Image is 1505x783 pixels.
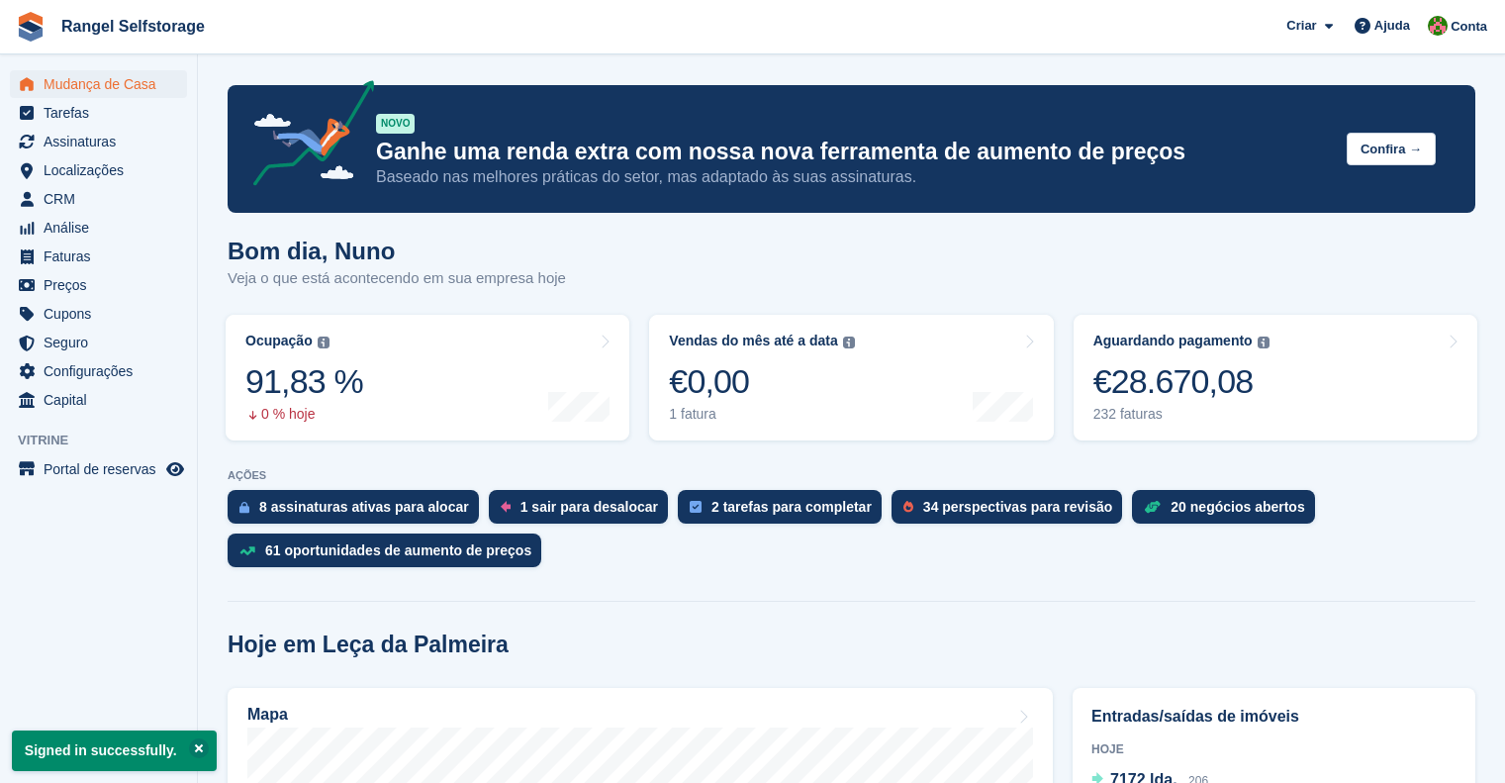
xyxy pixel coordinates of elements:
div: €0,00 [669,361,854,402]
img: Nuno Couto [1428,16,1448,36]
a: 8 assinaturas ativas para alocar [228,490,489,534]
a: menu [10,185,187,213]
a: Ocupação 91,83 % 0 % hoje [226,315,629,440]
span: Conta [1451,17,1487,37]
a: 1 sair para desalocar [489,490,678,534]
p: Signed in successfully. [12,731,217,771]
a: menu [10,329,187,356]
img: price-adjustments-announcement-icon-8257ccfd72463d97f412b2fc003d46551f7dbcb40ab6d574587a9cd5c0d94... [236,80,375,193]
span: CRM [44,185,162,213]
button: Confira → [1347,133,1436,165]
a: 20 negócios abertos [1132,490,1324,534]
span: Capital [44,386,162,414]
a: menu [10,386,187,414]
h2: Mapa [247,706,288,724]
img: task-75834270c22a3079a89374b754ae025e5fb1db73e45f91037f5363f120a921f8.svg [690,501,702,513]
div: Vendas do mês até a data [669,333,837,349]
p: Ganhe uma renda extra com nossa nova ferramenta de aumento de preços [376,138,1331,166]
h2: Entradas/saídas de imóveis [1091,705,1457,729]
a: Rangel Selfstorage [53,10,213,43]
a: 34 perspectivas para revisão [892,490,1132,534]
div: Hoje [1091,740,1457,758]
span: Preços [44,271,162,299]
div: 91,83 % [245,361,363,402]
div: 1 sair para desalocar [520,499,658,515]
img: deal-1b604bf984904fb50ccaf53a9ad4b4a5d6e5aea283cecdc64d6e3604feb123c2.svg [1144,500,1161,514]
div: Aguardando pagamento [1093,333,1253,349]
span: Vitrine [18,431,197,450]
span: Faturas [44,243,162,270]
div: €28.670,08 [1093,361,1270,402]
span: Tarefas [44,99,162,127]
div: 34 perspectivas para revisão [923,499,1112,515]
img: move_outs_to_deallocate_icon-f764333ba52eb49d3ac5e1228854f67142a1ed5810a6f6cc68b1a99e826820c5.svg [501,501,511,513]
span: Ajuda [1374,16,1410,36]
img: prospect-51fa495bee0391a8d652442698ab0144808aea92771e9ea1ae160a38d050c398.svg [903,501,913,513]
img: icon-info-grey-7440780725fd019a000dd9b08b2336e03edf1995a4989e88bcd33f0948082b44.svg [1258,337,1270,348]
a: Aguardando pagamento €28.670,08 232 faturas [1074,315,1477,440]
a: menu [10,455,187,483]
div: 2 tarefas para completar [711,499,872,515]
span: Portal de reservas [44,455,162,483]
span: Análise [44,214,162,242]
div: 8 assinaturas ativas para alocar [259,499,469,515]
h1: Bom dia, Nuno [228,238,566,264]
img: active_subscription_to_allocate_icon-d502201f5373d7db506a760aba3b589e785aa758c864c3986d89f69b8ff3... [239,501,249,514]
img: stora-icon-8386f47178a22dfd0bd8f6a31ec36ba5ce8667c1dd55bd0f319d3a0aa187defe.svg [16,12,46,42]
p: Veja o que está acontecendo em sua empresa hoje [228,267,566,290]
a: Vendas do mês até a data €0,00 1 fatura [649,315,1053,440]
p: AÇÕES [228,469,1475,482]
a: menu [10,271,187,299]
div: 61 oportunidades de aumento de preços [265,542,531,558]
img: price_increase_opportunities-93ffe204e8149a01c8c9dc8f82e8f89637d9d84a8eef4429ea346261dce0b2c0.svg [239,546,255,555]
a: 61 oportunidades de aumento de preços [228,534,551,577]
a: 2 tarefas para completar [678,490,892,534]
span: Criar [1286,16,1316,36]
span: Cupons [44,300,162,328]
a: menu [10,99,187,127]
img: icon-info-grey-7440780725fd019a000dd9b08b2336e03edf1995a4989e88bcd33f0948082b44.svg [318,337,329,348]
a: menu [10,70,187,98]
p: Baseado nas melhores práticas do setor, mas adaptado às suas assinaturas. [376,166,1331,188]
h2: Hoje em Leça da Palmeira [228,632,509,658]
a: menu [10,243,187,270]
div: 0 % hoje [245,406,363,423]
div: 1 fatura [669,406,854,423]
a: Loja de pré-visualização [163,457,187,481]
div: 20 negócios abertos [1171,499,1304,515]
a: menu [10,156,187,184]
div: 232 faturas [1093,406,1270,423]
img: icon-info-grey-7440780725fd019a000dd9b08b2336e03edf1995a4989e88bcd33f0948082b44.svg [843,337,855,348]
div: NOVO [376,114,415,134]
div: Ocupação [245,333,313,349]
a: menu [10,128,187,155]
span: Assinaturas [44,128,162,155]
span: Configurações [44,357,162,385]
span: Mudança de Casa [44,70,162,98]
a: menu [10,300,187,328]
a: menu [10,357,187,385]
span: Localizações [44,156,162,184]
span: Seguro [44,329,162,356]
a: menu [10,214,187,242]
